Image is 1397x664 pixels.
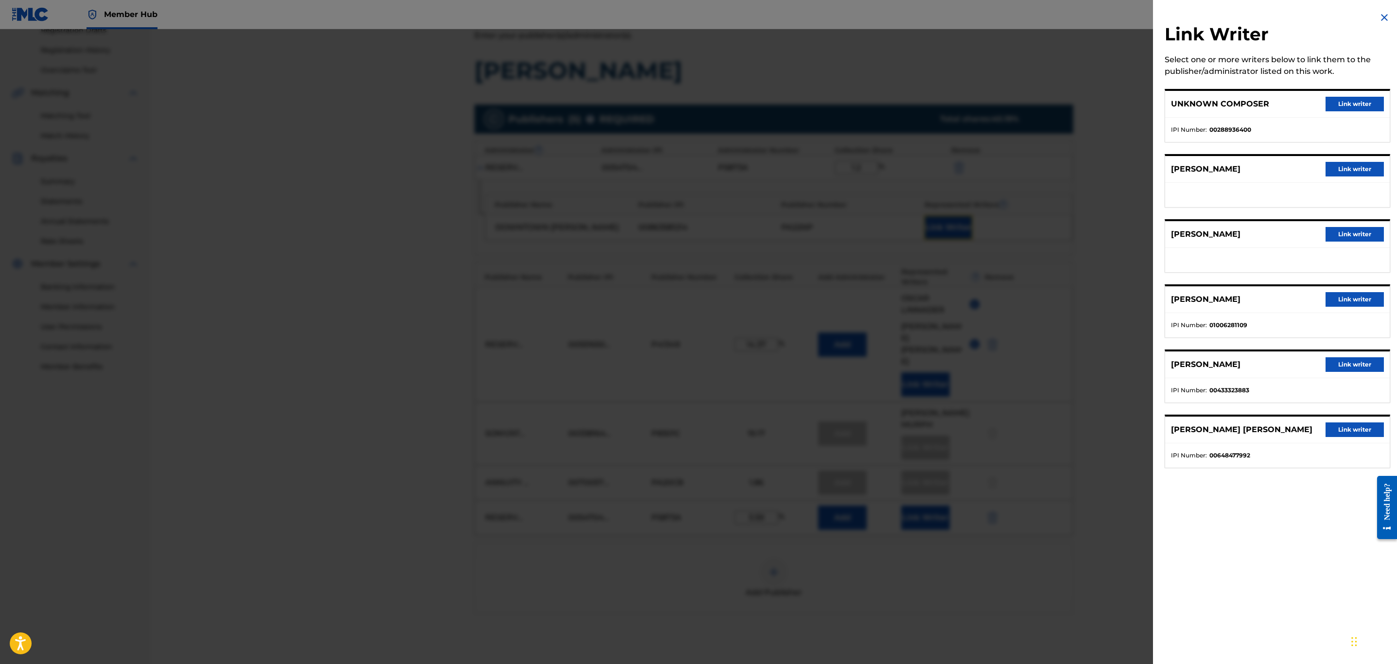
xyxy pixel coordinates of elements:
[1171,451,1207,460] span: IPI Number :
[1326,292,1384,307] button: Link writer
[1326,227,1384,242] button: Link writer
[1351,627,1357,656] div: Drag
[1326,422,1384,437] button: Link writer
[1209,321,1247,330] strong: 01006281109
[1171,321,1207,330] span: IPI Number :
[1171,163,1240,175] p: [PERSON_NAME]
[1209,451,1250,460] strong: 00648477992
[1171,125,1207,134] span: IPI Number :
[1171,228,1240,240] p: [PERSON_NAME]
[1171,98,1269,110] p: UNKNOWN COMPOSER
[1209,125,1251,134] strong: 00288936400
[1348,617,1397,664] iframe: Chat Widget
[1326,357,1384,372] button: Link writer
[1165,54,1390,77] div: Select one or more writers below to link them to the publisher/administrator listed on this work.
[1171,359,1240,370] p: [PERSON_NAME]
[12,7,49,21] img: MLC Logo
[1326,97,1384,111] button: Link writer
[1209,386,1249,395] strong: 00433323883
[104,9,157,20] span: Member Hub
[87,9,98,20] img: Top Rightsholder
[1165,23,1390,48] h2: Link Writer
[1370,468,1397,546] iframe: Resource Center
[1171,386,1207,395] span: IPI Number :
[1326,162,1384,176] button: Link writer
[1171,424,1312,436] p: [PERSON_NAME] [PERSON_NAME]
[1171,294,1240,305] p: [PERSON_NAME]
